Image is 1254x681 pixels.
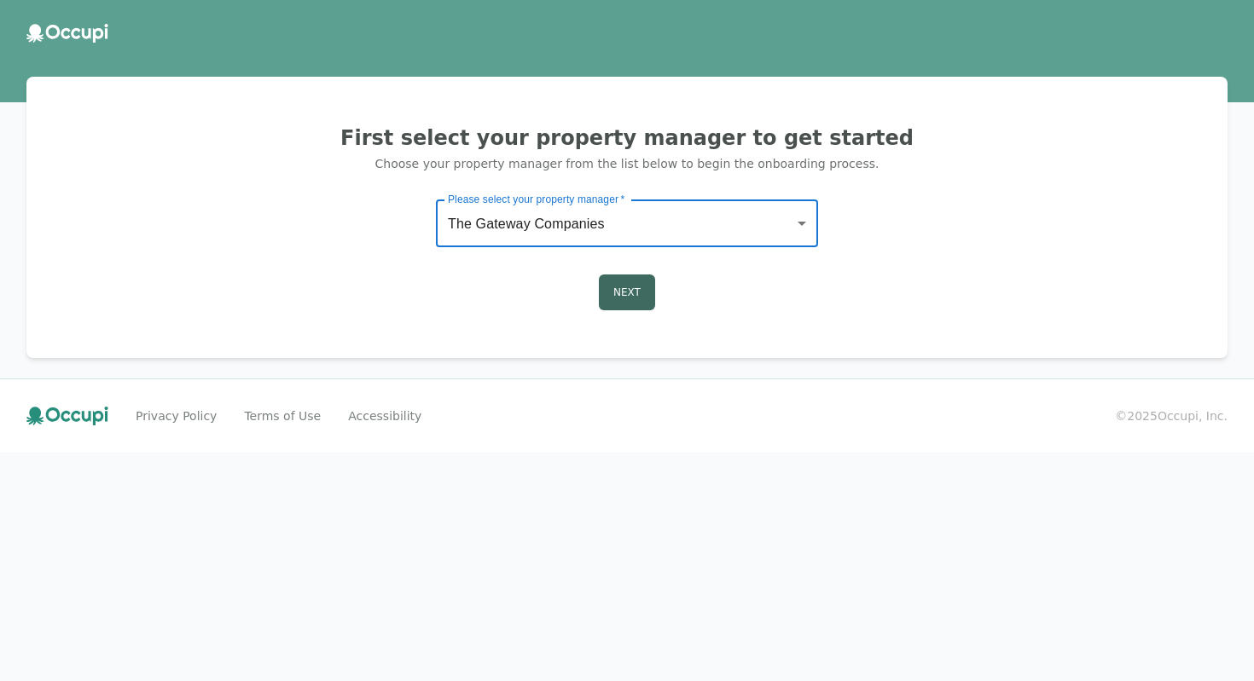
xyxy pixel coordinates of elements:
small: © 2025 Occupi, Inc. [1115,407,1228,424]
div: The Gateway Companies [436,199,818,247]
h2: First select your property manager to get started [47,124,1207,152]
a: Accessibility [348,407,421,424]
button: Next [599,274,655,310]
a: Privacy Policy [136,407,217,424]
a: Terms of Use [244,407,321,424]
p: Choose your property manager from the list below to begin the onboarding process. [47,155,1207,172]
label: Please select your property manager [448,192,624,206]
